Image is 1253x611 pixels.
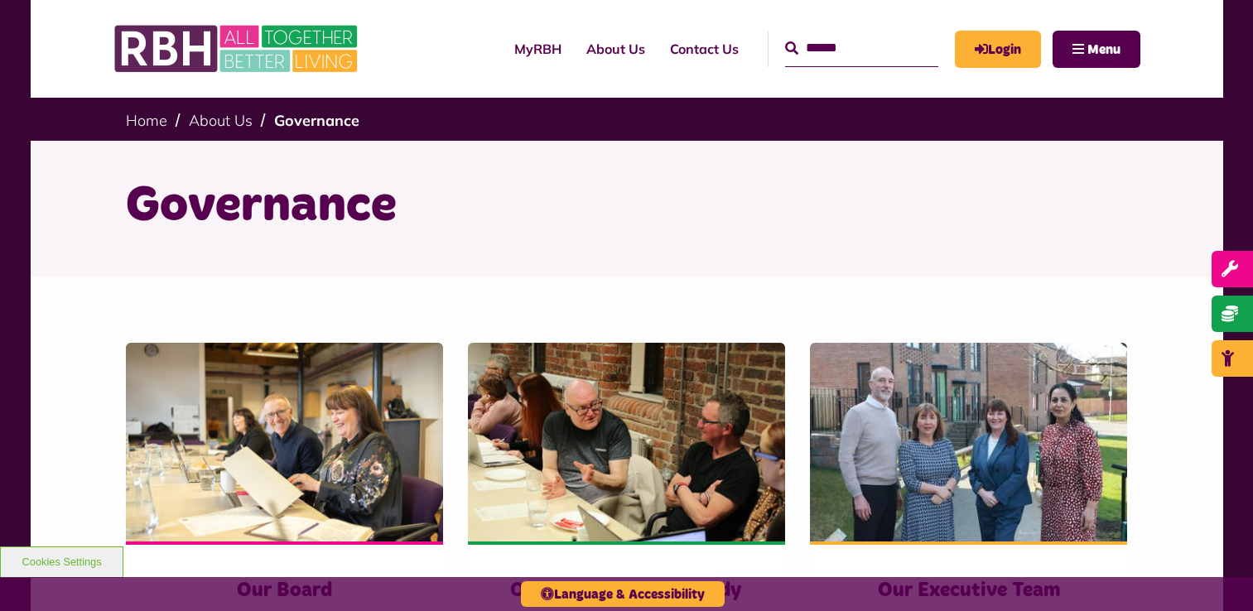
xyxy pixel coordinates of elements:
[810,343,1127,541] img: RBH Executive Team
[126,111,167,130] a: Home
[1087,43,1120,56] span: Menu
[502,26,574,71] a: MyRBH
[113,17,362,81] img: RBH
[658,26,751,71] a: Contact Us
[1053,31,1140,68] button: Navigation
[521,581,725,607] button: Language & Accessibility
[189,111,253,130] a: About Us
[126,174,1128,238] h1: Governance
[955,31,1041,68] a: MyRBH
[1178,536,1253,611] iframe: Netcall Web Assistant for live chat
[274,111,359,130] a: Governance
[468,343,785,541] img: Rep Body
[126,343,443,541] img: RBH Board 1
[574,26,658,71] a: About Us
